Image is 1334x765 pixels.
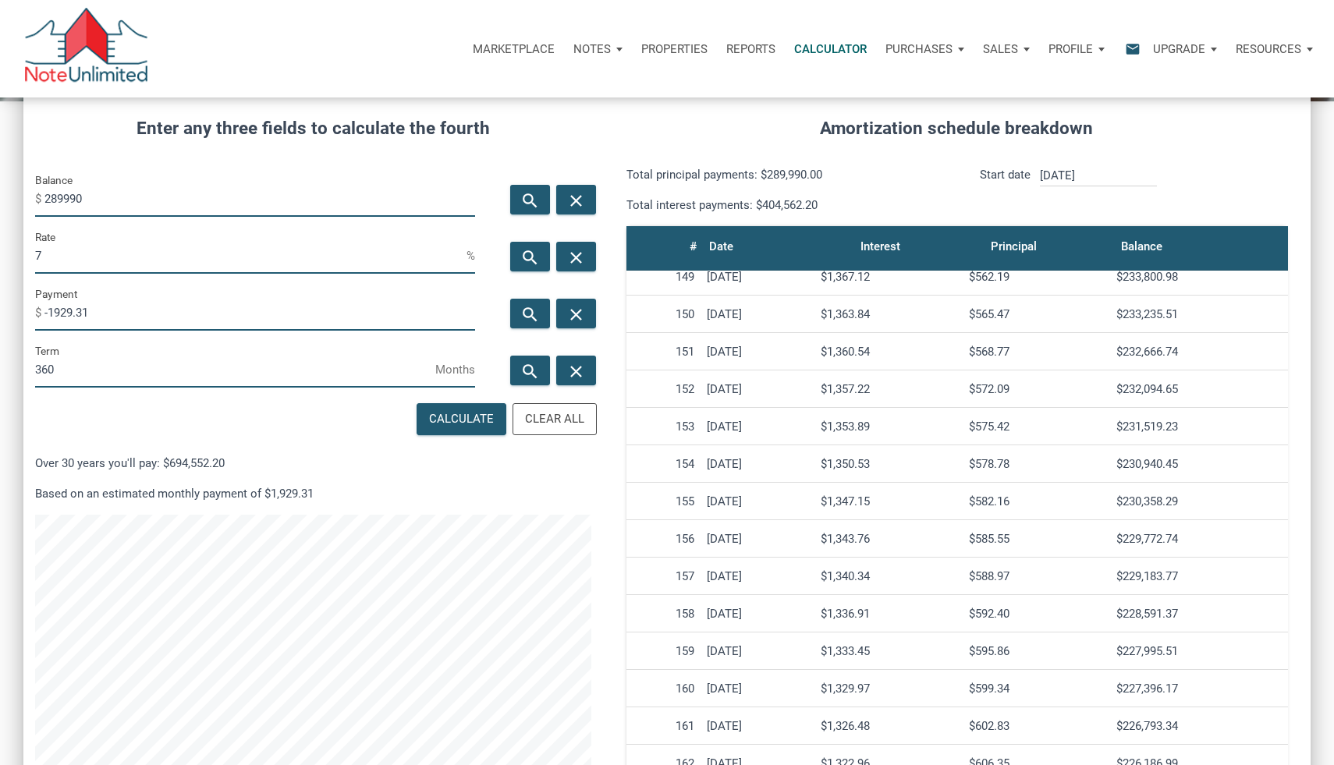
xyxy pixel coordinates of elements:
div: $599.34 [969,682,1104,696]
div: $1,326.48 [821,719,956,733]
input: Payment [44,296,475,331]
button: Upgrade [1144,26,1226,73]
div: [DATE] [707,607,808,621]
div: $1,333.45 [821,644,956,658]
div: 157 [633,569,695,583]
div: [DATE] [707,532,808,546]
input: Balance [44,182,475,217]
button: search [510,299,550,328]
div: [DATE] [707,494,808,508]
button: Calculate [417,403,506,435]
div: [DATE] [707,420,808,434]
button: Sales [974,26,1039,73]
input: Rate [35,239,467,274]
div: $1,329.97 [821,682,956,696]
div: 160 [633,682,695,696]
span: Months [435,357,475,382]
label: Rate [35,228,55,246]
div: [DATE] [707,644,808,658]
span: $ [35,186,44,211]
div: $1,347.15 [821,494,956,508]
div: $1,367.12 [821,270,956,284]
i: close [567,248,586,267]
div: $565.47 [969,307,1104,321]
div: $230,358.29 [1116,494,1282,508]
i: close [567,191,586,211]
i: close [567,305,586,324]
button: Marketplace [463,26,564,73]
input: Term [35,352,435,388]
div: $572.09 [969,382,1104,396]
button: search [510,356,550,385]
div: $1,357.22 [821,382,956,396]
label: Term [35,342,59,360]
div: 156 [633,532,695,546]
div: 152 [633,382,695,396]
i: close [567,362,586,381]
p: Resources [1236,42,1301,56]
div: $1,350.53 [821,457,956,471]
button: Reports [717,26,785,73]
div: $592.40 [969,607,1104,621]
div: $1,360.54 [821,345,956,359]
div: [DATE] [707,270,808,284]
div: 158 [633,607,695,621]
p: Sales [983,42,1018,56]
div: Principal [991,236,1037,257]
i: search [521,362,540,381]
div: Date [709,236,733,257]
p: Total principal payments: $289,990.00 [626,165,946,184]
div: $231,519.23 [1116,420,1282,434]
p: Over 30 years you'll pay: $694,552.20 [35,454,591,473]
div: Interest [860,236,900,257]
div: $562.19 [969,270,1104,284]
p: Marketplace [473,42,555,56]
a: Resources [1226,26,1322,73]
div: # [690,236,697,257]
div: 151 [633,345,695,359]
div: [DATE] [707,457,808,471]
div: $1,336.91 [821,607,956,621]
div: 155 [633,494,695,508]
h4: Amortization schedule breakdown [615,115,1300,142]
div: 161 [633,719,695,733]
div: $568.77 [969,345,1104,359]
div: $232,666.74 [1116,345,1282,359]
p: Properties [641,42,708,56]
i: search [521,305,540,324]
p: Reports [726,42,775,56]
p: Purchases [885,42,953,56]
div: $229,183.77 [1116,569,1282,583]
button: search [510,185,550,214]
div: $233,235.51 [1116,307,1282,321]
div: $227,396.17 [1116,682,1282,696]
p: Start date [980,165,1031,214]
div: 150 [633,307,695,321]
button: Purchases [876,26,974,73]
div: $1,343.76 [821,532,956,546]
div: $233,800.98 [1116,270,1282,284]
div: [DATE] [707,382,808,396]
div: Clear All [525,410,584,428]
div: Calculate [429,410,494,428]
div: $578.78 [969,457,1104,471]
div: $575.42 [969,420,1104,434]
a: Calculator [785,26,876,73]
div: $585.55 [969,532,1104,546]
button: email [1113,26,1144,73]
div: 159 [633,644,695,658]
i: search [521,248,540,267]
div: 149 [633,270,695,284]
div: $1,340.34 [821,569,956,583]
button: Clear All [513,403,597,435]
button: close [556,299,596,328]
label: Payment [35,285,77,303]
div: $227,995.51 [1116,644,1282,658]
p: Calculator [794,42,867,56]
span: % [467,243,475,268]
i: search [521,191,540,211]
div: $582.16 [969,494,1104,508]
p: Profile [1048,42,1093,56]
